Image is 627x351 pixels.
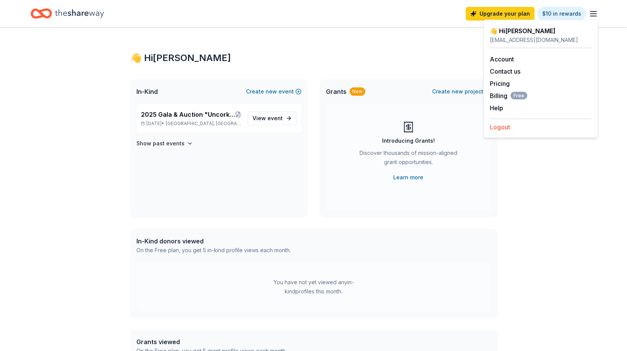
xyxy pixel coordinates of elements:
[136,246,291,255] div: On the Free plan, you get 5 in-kind profile views each month.
[267,115,283,121] span: event
[538,7,586,21] a: $10 in rewards
[136,139,193,148] button: Show past events
[490,35,591,45] div: [EMAIL_ADDRESS][DOMAIN_NAME]
[31,5,104,23] a: Home
[266,87,277,96] span: new
[432,87,491,96] button: Createnewproject
[253,114,283,123] span: View
[490,91,527,100] button: BillingFree
[490,80,510,87] a: Pricing
[266,278,361,296] div: You have not yet viewed any in-kind profiles this month.
[490,91,527,100] span: Billing
[356,148,460,170] div: Discover thousands of mission-aligned grant opportunities.
[141,110,235,119] span: 2025 Gala & Auction "Uncorking Potential: A Night to Invest in the Future"
[382,136,435,145] div: Introducing Grants!
[136,337,287,346] div: Grants viewed
[466,7,535,21] a: Upgrade your plan
[326,87,347,96] span: Grants
[248,111,297,125] a: View event
[490,55,514,63] a: Account
[393,173,423,182] a: Learn more
[136,87,158,96] span: In-Kind
[490,103,503,113] button: Help
[490,67,520,76] button: Contact us
[141,121,241,127] p: [DATE] •
[350,87,365,96] div: New
[490,26,591,35] div: 👋 Hi [PERSON_NAME]
[136,139,185,148] h4: Show past events
[490,122,510,132] button: Logout
[166,121,241,127] span: [GEOGRAPHIC_DATA], [GEOGRAPHIC_DATA]
[452,87,463,96] span: new
[246,87,301,96] button: Createnewevent
[510,92,527,100] span: Free
[136,237,291,246] div: In-Kind donors viewed
[130,52,497,64] div: 👋 Hi [PERSON_NAME]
